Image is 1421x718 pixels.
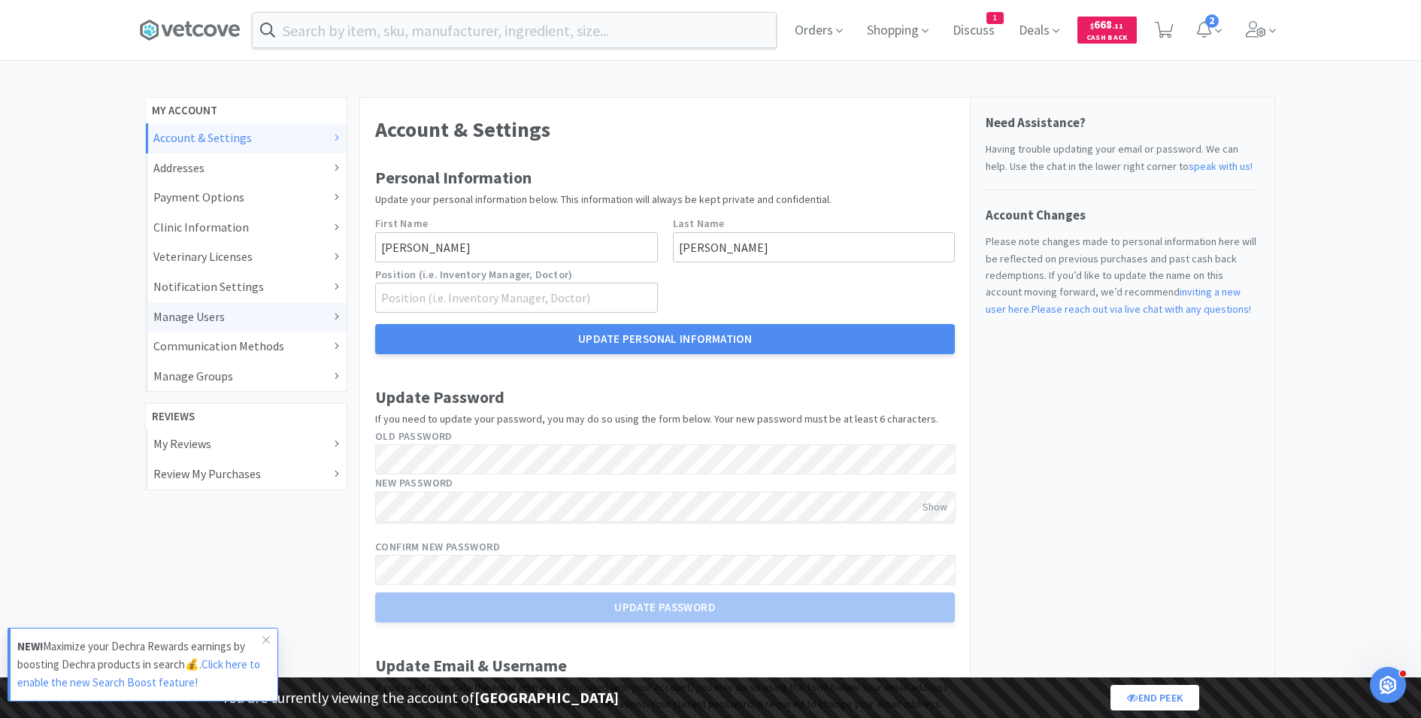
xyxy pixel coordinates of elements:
[375,538,500,555] label: Confirm New Password
[146,183,347,213] a: Payment Options
[153,188,339,208] div: Payment Options
[375,266,572,283] label: Position (i.e. Inventory Manager, Doctor)
[375,232,658,262] input: First Name
[986,233,1260,317] p: Please note changes made to personal information here will be reflected on previous purchases and...
[673,232,956,262] input: Last Name
[375,474,453,491] label: New Password
[375,113,955,147] h1: Account & Settings
[146,213,347,243] a: Clinic Information
[153,129,339,148] div: Account & Settings
[375,655,567,676] strong: Update Email & Username
[152,101,347,120] div: My Account
[152,407,347,426] div: Reviews
[1090,17,1123,32] span: 668
[923,498,947,514] div: Show
[375,411,955,427] p: If you need to update your password, you may do so using the form below. Your new password must b...
[146,302,347,332] a: Manage Users
[986,285,1241,315] a: inviting a new user here.
[146,272,347,302] a: Notification Settings
[153,435,339,454] div: My Reviews
[375,386,504,407] strong: Update Password
[153,337,339,356] div: Communication Methods
[1032,302,1251,316] a: Please reach out via live chat with any questions!
[986,205,1260,226] h4: Account Changes
[1077,10,1137,50] a: $668.11Cash Back
[153,247,339,267] div: Veterinary Licenses
[253,13,776,47] input: Search by item, sku, manufacturer, ingredient, size...
[375,324,955,354] button: Update Personal Information
[947,24,1001,38] a: Discuss1
[153,465,339,484] div: Review My Purchases
[1086,34,1128,44] span: Cash Back
[146,429,347,459] a: My Reviews
[375,215,428,232] label: First Name
[375,283,658,313] input: Position (i.e. Inventory Manager, Doctor)
[146,459,347,489] a: Review My Purchases
[986,141,1260,174] p: Having trouble updating your email or password. We can help. Use the chat in the lower right corn...
[1090,21,1094,31] span: $
[375,428,453,444] label: Old Password
[1112,21,1123,31] span: . 11
[986,113,1260,133] h4: Need Assistance?
[153,307,339,327] div: Manage Users
[146,332,347,362] a: Communication Methods
[375,167,532,188] strong: Personal Information
[146,362,347,392] a: Manage Groups
[1370,667,1406,703] iframe: Intercom live chat
[987,13,1003,23] span: 1
[153,218,339,238] div: Clinic Information
[1110,685,1199,710] a: End Peek
[153,367,339,386] div: Manage Groups
[17,638,262,692] p: Maximize your Dechra Rewards earnings by boosting Dechra products in search💰.
[146,242,347,272] a: Veterinary Licenses
[474,688,619,707] strong: [GEOGRAPHIC_DATA]
[673,215,725,232] label: Last Name
[17,639,43,653] strong: NEW!
[146,153,347,183] a: Addresses
[1189,159,1253,173] a: speak with us!
[146,123,347,153] a: Account & Settings
[1205,14,1219,28] span: 2
[153,159,339,178] div: Addresses
[153,277,339,297] div: Notification Settings
[222,686,619,710] p: You are currently viewing the account of
[375,191,955,208] p: Update your personal information below. This information will always be kept private and confiden...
